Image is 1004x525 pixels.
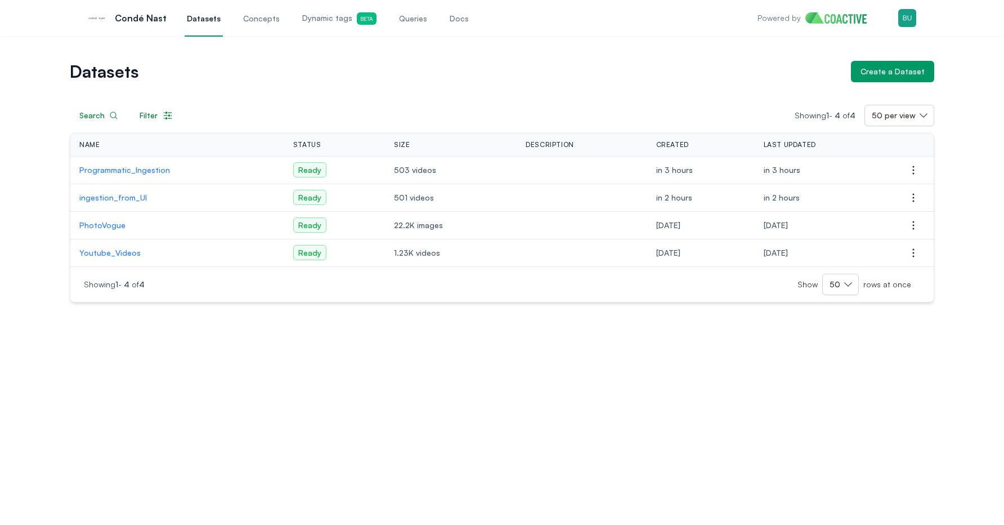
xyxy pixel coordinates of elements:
[835,110,840,120] span: 4
[132,279,145,289] span: of
[70,105,128,126] button: Search
[394,220,508,231] span: 22.2K images
[656,220,680,230] span: Monday, August 4, 2025 at 8:07:31 PM PDT
[187,13,221,24] span: Datasets
[764,248,788,257] span: Monday, August 4, 2025 at 6:32:51 PM PDT
[399,13,427,24] span: Queries
[898,9,916,27] img: Menu for the logged in user
[859,279,911,290] span: rows at once
[394,140,410,149] span: Size
[79,192,275,203] a: ingestion_from_UI
[302,12,376,25] span: Dynamic tags
[293,245,326,260] span: Ready
[79,220,275,231] a: PhotoVogue
[293,217,326,233] span: Ready
[830,279,840,290] span: 50
[864,105,934,126] button: 50 per view
[764,220,788,230] span: Monday, August 11, 2025 at 8:03:30 AM PDT
[764,165,800,175] span: Tuesday, August 12, 2025 at 4:40:42 PM PDT
[656,248,680,257] span: Tuesday, July 15, 2025 at 12:31:05 AM PDT
[139,279,145,289] span: 4
[805,12,876,24] img: Home
[70,64,842,79] h1: Datasets
[851,61,934,82] button: Create a Dataset
[124,279,129,289] span: 4
[293,162,326,177] span: Ready
[872,110,916,121] span: 50 per view
[115,279,118,289] span: 1
[795,110,864,121] p: Showing -
[394,247,508,259] span: 1.23K videos
[394,164,508,176] span: 503 videos
[656,140,689,149] span: Created
[764,193,800,202] span: Tuesday, August 12, 2025 at 3:57:36 PM PDT
[140,110,173,121] div: Filter
[243,13,280,24] span: Concepts
[394,192,508,203] span: 501 videos
[764,140,816,149] span: Last Updated
[130,105,183,126] button: Filter
[850,110,855,120] span: 4
[79,110,118,121] div: Search
[79,140,100,149] span: Name
[822,274,859,295] button: 50
[293,140,321,149] span: Status
[115,11,167,25] p: Condé Nast
[758,12,801,24] p: Powered by
[293,190,326,205] span: Ready
[79,247,275,259] a: Youtube_Videos
[84,279,362,290] p: Showing -
[656,165,693,175] span: Tuesday, August 12, 2025 at 4:34:26 PM PDT
[79,164,275,176] a: Programmatic_Ingestion
[88,9,106,27] img: Condé Nast
[526,140,574,149] span: Description
[357,12,376,25] span: Beta
[797,279,822,290] span: Show
[860,66,925,77] div: Create a Dataset
[842,110,855,120] span: of
[656,193,692,202] span: Tuesday, August 12, 2025 at 3:48:06 PM PDT
[826,110,829,120] span: 1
